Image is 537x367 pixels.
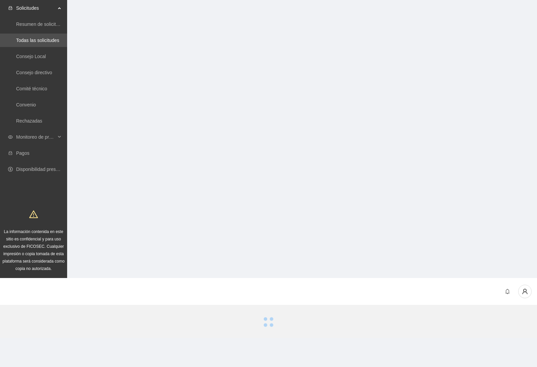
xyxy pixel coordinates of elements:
a: Consejo directivo [16,70,52,75]
button: bell [502,286,513,297]
a: Disponibilidad presupuestal [16,167,74,172]
a: Rechazadas [16,118,42,124]
span: Solicitudes [16,1,56,15]
a: Convenio [16,102,36,107]
span: eye [8,135,13,139]
span: inbox [8,6,13,10]
a: Comité técnico [16,86,47,91]
a: Todas las solicitudes [16,38,59,43]
span: bell [502,289,512,294]
button: user [518,285,532,298]
span: warning [29,210,38,219]
span: user [519,288,531,294]
span: La información contenida en este sitio es confidencial y para uso exclusivo de FICOSEC. Cualquier... [3,229,65,271]
a: Resumen de solicitudes por aprobar [16,21,92,27]
span: Monitoreo de proyectos [16,130,56,144]
a: Pagos [16,150,30,156]
a: Consejo Local [16,54,46,59]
